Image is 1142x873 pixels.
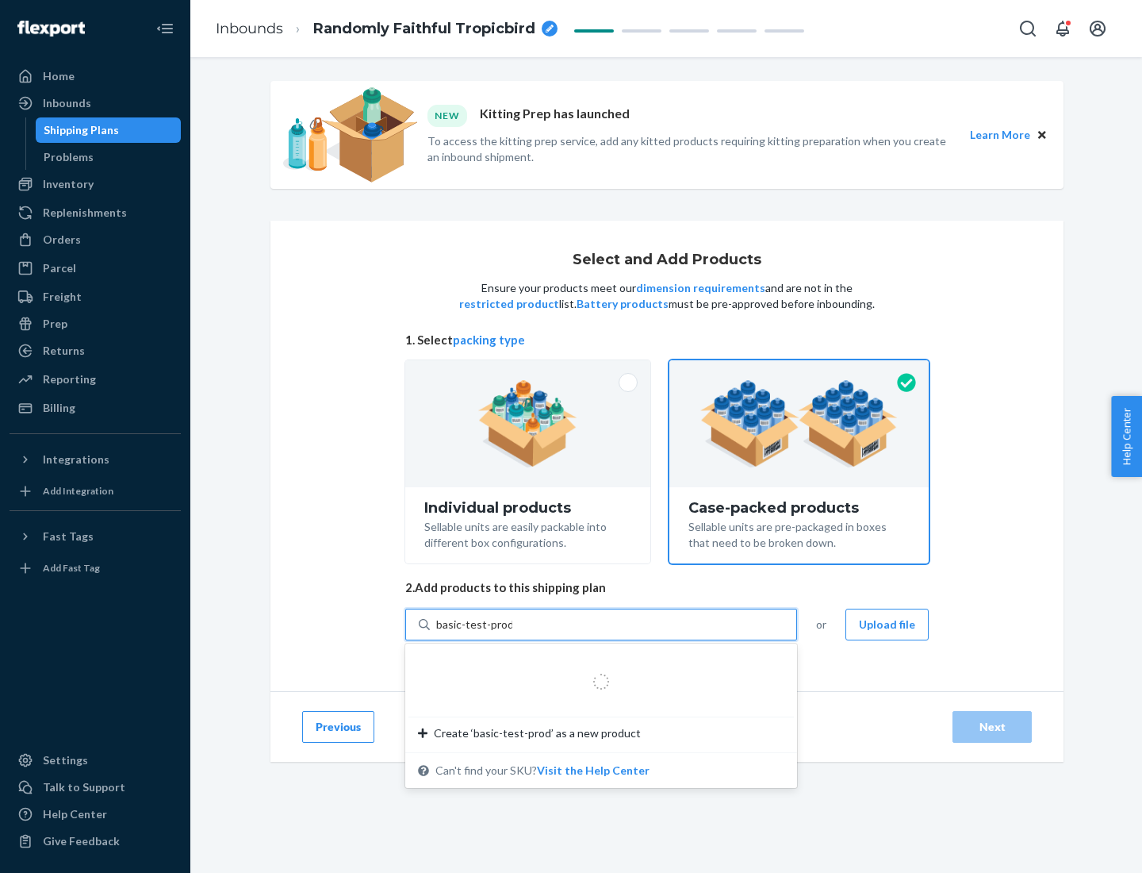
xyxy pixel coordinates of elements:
[1082,13,1113,44] button: Open account menu
[427,133,956,165] p: To access the kitting prep service, add any kitted products requiring kitting preparation when yo...
[43,752,88,768] div: Settings
[952,711,1032,743] button: Next
[43,95,91,111] div: Inbounds
[10,524,181,549] button: Fast Tags
[43,400,75,416] div: Billing
[10,200,181,225] a: Replenishments
[458,280,876,312] p: Ensure your products meet our and are not in the list. must be pre-approved before inbounding.
[845,609,929,640] button: Upload file
[43,343,85,359] div: Returns
[10,556,181,581] a: Add Fast Tag
[970,126,1030,144] button: Learn More
[43,833,120,849] div: Give Feedback
[10,284,181,310] a: Freight
[44,122,119,138] div: Shipping Plans
[480,105,630,126] p: Kitting Prep has launched
[459,296,559,312] button: restricted product
[478,380,577,467] img: individual-pack.facf35554cb0f1810c75b2bd6df2d64e.png
[43,232,81,248] div: Orders
[36,144,182,170] a: Problems
[43,806,107,822] div: Help Center
[10,395,181,421] a: Billing
[405,332,929,348] span: 1. Select
[1012,13,1044,44] button: Open Search Box
[36,117,182,143] a: Shipping Plans
[203,6,570,52] ol: breadcrumbs
[636,280,765,296] button: dimension requirements
[149,13,181,44] button: Close Navigation
[43,561,100,575] div: Add Fast Tag
[43,205,127,221] div: Replenishments
[216,20,283,37] a: Inbounds
[10,748,181,773] a: Settings
[577,296,669,312] button: Battery products
[302,711,374,743] button: Previous
[43,289,82,305] div: Freight
[10,90,181,116] a: Inbounds
[434,725,641,741] span: Create ‘basic-test-prod’ as a new product
[10,311,181,337] a: Prep
[313,19,535,40] span: Randomly Faithful Tropicbird
[424,500,631,516] div: Individual products
[816,617,826,633] span: or
[688,516,910,551] div: Sellable units are pre-packaged in boxes that need to be broken down.
[10,479,181,504] a: Add Integration
[453,332,525,348] button: packing type
[537,763,650,779] button: Create ‘basic-test-prod’ as a new productCan't find your SKU?
[10,338,181,363] a: Returns
[10,171,181,197] a: Inventory
[700,380,898,467] img: case-pack.59cecea509d18c883b923b81aeac6d0b.png
[43,452,109,467] div: Integrations
[43,68,75,84] div: Home
[10,447,181,472] button: Integrations
[44,149,94,165] div: Problems
[1047,13,1079,44] button: Open notifications
[43,316,67,332] div: Prep
[1033,126,1051,144] button: Close
[435,763,650,779] span: Can't find your SKU?
[10,775,181,800] a: Talk to Support
[10,63,181,89] a: Home
[43,779,125,795] div: Talk to Support
[17,21,85,37] img: Flexport logo
[424,516,631,551] div: Sellable units are easily packable into different box configurations.
[10,227,181,252] a: Orders
[43,529,94,544] div: Fast Tags
[43,260,76,276] div: Parcel
[427,105,467,126] div: NEW
[43,484,113,498] div: Add Integration
[405,579,929,596] span: 2. Add products to this shipping plan
[573,252,761,268] h1: Select and Add Products
[688,500,910,516] div: Case-packed products
[10,829,181,854] button: Give Feedback
[10,256,181,281] a: Parcel
[966,719,1018,735] div: Next
[1111,396,1142,477] button: Help Center
[43,371,96,387] div: Reporting
[10,802,181,827] a: Help Center
[10,367,181,392] a: Reporting
[436,617,512,633] input: Create ‘basic-test-prod’ as a new productCan't find your SKU?Visit the Help Center
[43,176,94,192] div: Inventory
